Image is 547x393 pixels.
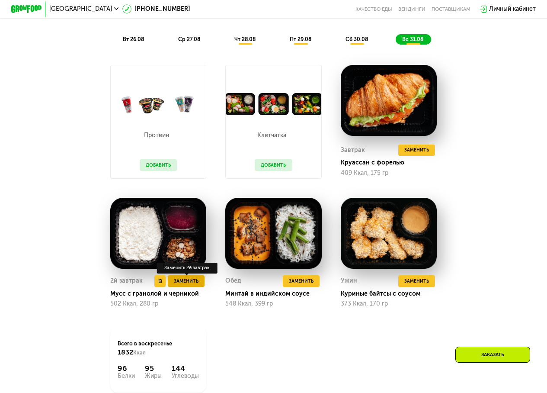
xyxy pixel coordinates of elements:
[118,364,135,373] div: 96
[283,275,320,287] button: Заменить
[404,277,429,285] span: Заменить
[341,290,443,298] div: Куриные байтсы с соусом
[118,348,133,356] span: 1832
[122,4,190,13] a: [PHONE_NUMBER]
[178,36,200,42] span: ср 27.08
[133,349,146,356] span: Ккал
[123,36,144,42] span: вт 26.08
[110,275,143,287] div: 2й завтрак
[110,300,207,307] div: 502 Ккал, 280 гр
[118,373,135,379] div: Белки
[404,146,429,154] span: Заменить
[432,6,470,12] div: поставщикам
[174,277,198,285] span: Заменить
[255,159,292,171] button: Добавить
[345,36,368,42] span: сб 30.08
[140,132,173,139] p: Протеин
[145,373,162,379] div: Жиры
[289,277,313,285] span: Заменить
[489,4,536,13] div: Личный кабинет
[402,36,423,42] span: вс 31.08
[172,373,199,379] div: Углеводы
[455,347,530,363] div: Заказать
[157,263,218,274] div: Заменить 2й завтрак
[118,340,198,357] div: Всего в воскресенье
[398,6,425,12] a: Вендинги
[225,275,241,287] div: Обед
[398,275,435,287] button: Заменить
[290,36,311,42] span: пт 29.08
[341,300,437,307] div: 373 Ккал, 170 гр
[172,364,199,373] div: 144
[145,364,162,373] div: 95
[234,36,256,42] span: чт 28.08
[355,6,392,12] a: Качество еды
[341,145,365,156] div: Завтрак
[341,275,357,287] div: Ужин
[49,6,112,12] span: [GEOGRAPHIC_DATA]
[168,275,205,287] button: Заменить
[255,132,288,139] p: Клетчатка
[140,159,177,171] button: Добавить
[341,159,443,167] div: Круассан с форелью
[225,290,328,298] div: Минтай в индийском соусе
[225,300,322,307] div: 548 Ккал, 399 гр
[341,170,437,177] div: 409 Ккал, 175 гр
[110,290,213,298] div: Мусс с гранолой и черникой
[398,145,435,156] button: Заменить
